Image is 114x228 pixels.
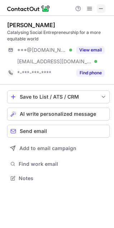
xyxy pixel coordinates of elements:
[19,161,107,167] span: Find work email
[20,111,96,117] span: AI write personalized message
[17,47,67,53] span: ***@[DOMAIN_NAME]
[76,69,105,76] button: Reveal Button
[7,142,110,155] button: Add to email campaign
[17,58,92,65] span: [EMAIL_ADDRESS][DOMAIN_NAME]
[7,90,110,103] button: save-profile-one-click
[7,173,110,183] button: Notes
[19,145,76,151] span: Add to email campaign
[20,94,97,100] div: Save to List / ATS / CRM
[7,125,110,138] button: Send email
[76,46,105,54] button: Reveal Button
[7,108,110,120] button: AI write personalized message
[7,4,50,13] img: ContactOut v5.3.10
[7,29,110,42] div: Catalysing Social Entrepreneurship for a more equitable world
[20,128,47,134] span: Send email
[7,21,55,29] div: [PERSON_NAME]
[19,175,107,182] span: Notes
[7,159,110,169] button: Find work email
